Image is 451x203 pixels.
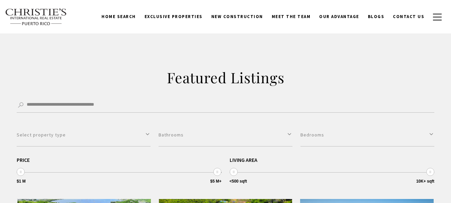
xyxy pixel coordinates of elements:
[17,123,151,146] button: Select property type
[145,14,203,19] span: Exclusive Properties
[393,14,424,19] span: Contact Us
[315,10,364,23] a: Our Advantage
[267,10,315,23] a: Meet the Team
[211,14,263,19] span: New Construction
[364,10,389,23] a: Blogs
[97,10,140,23] a: Home Search
[319,14,359,19] span: Our Advantage
[207,10,267,23] a: New Construction
[140,10,207,23] a: Exclusive Properties
[5,8,67,26] img: Christie's International Real Estate text transparent background
[230,179,247,183] span: <500 sqft
[82,68,369,87] h2: Featured Listings
[416,179,434,183] span: 10K+ sqft
[368,14,385,19] span: Blogs
[210,179,222,183] span: $5 M+
[159,123,292,146] button: Bathrooms
[17,179,26,183] span: $1 M
[300,123,434,146] button: Bedrooms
